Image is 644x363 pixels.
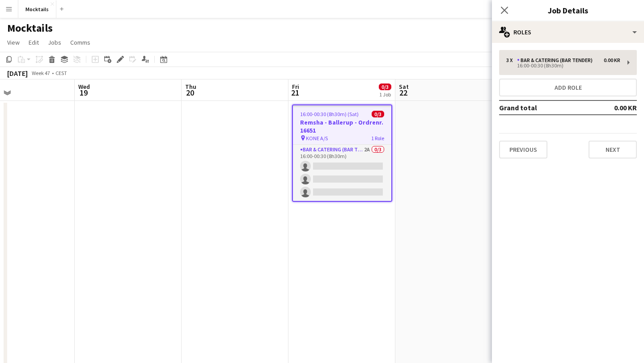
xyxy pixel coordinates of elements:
span: Wed [78,83,90,91]
button: Add role [499,79,637,96]
span: 1 Role [371,135,384,142]
a: Edit [25,37,42,48]
div: 16:00-00:30 (8h30m) [506,63,620,68]
app-job-card: 16:00-00:30 (8h30m) (Sat)0/3Remsha - Ballerup - Ordrenr. 16651 KONE A/S1 RoleBar & Catering (Bar ... [292,104,392,202]
span: Comms [70,38,90,46]
div: Bar & Catering (Bar Tender) [517,57,596,63]
a: Jobs [44,37,65,48]
span: Sat [399,83,409,91]
span: 22 [398,88,409,98]
span: View [7,38,20,46]
span: 20 [184,88,196,98]
span: 21 [291,88,299,98]
span: 0/3 [379,83,391,90]
td: Grand total [499,100,585,115]
div: CEST [55,70,67,76]
app-card-role: Bar & Catering (Bar Tender)2A0/316:00-00:30 (8h30m) [293,145,391,201]
a: Comms [67,37,94,48]
div: 3 x [506,57,517,63]
div: 0.00 KR [604,57,620,63]
span: Jobs [48,38,61,46]
h1: Mocktails [7,21,53,35]
span: 16:00-00:30 (8h30m) (Sat) [300,111,359,117]
span: KONE A/S [306,135,328,142]
span: 0/3 [372,111,384,117]
div: 1 Job [379,91,391,98]
span: Week 47 [30,70,52,76]
button: Next [589,141,637,159]
span: Fri [292,83,299,91]
span: Thu [185,83,196,91]
button: Previous [499,141,547,159]
div: Roles [492,21,644,43]
span: Edit [29,38,39,46]
h3: Job Details [492,4,644,16]
a: View [4,37,23,48]
td: 0.00 KR [585,100,637,115]
span: 19 [77,88,90,98]
button: Mocktails [18,0,56,18]
h3: Remsha - Ballerup - Ordrenr. 16651 [293,118,391,134]
div: [DATE] [7,69,28,78]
